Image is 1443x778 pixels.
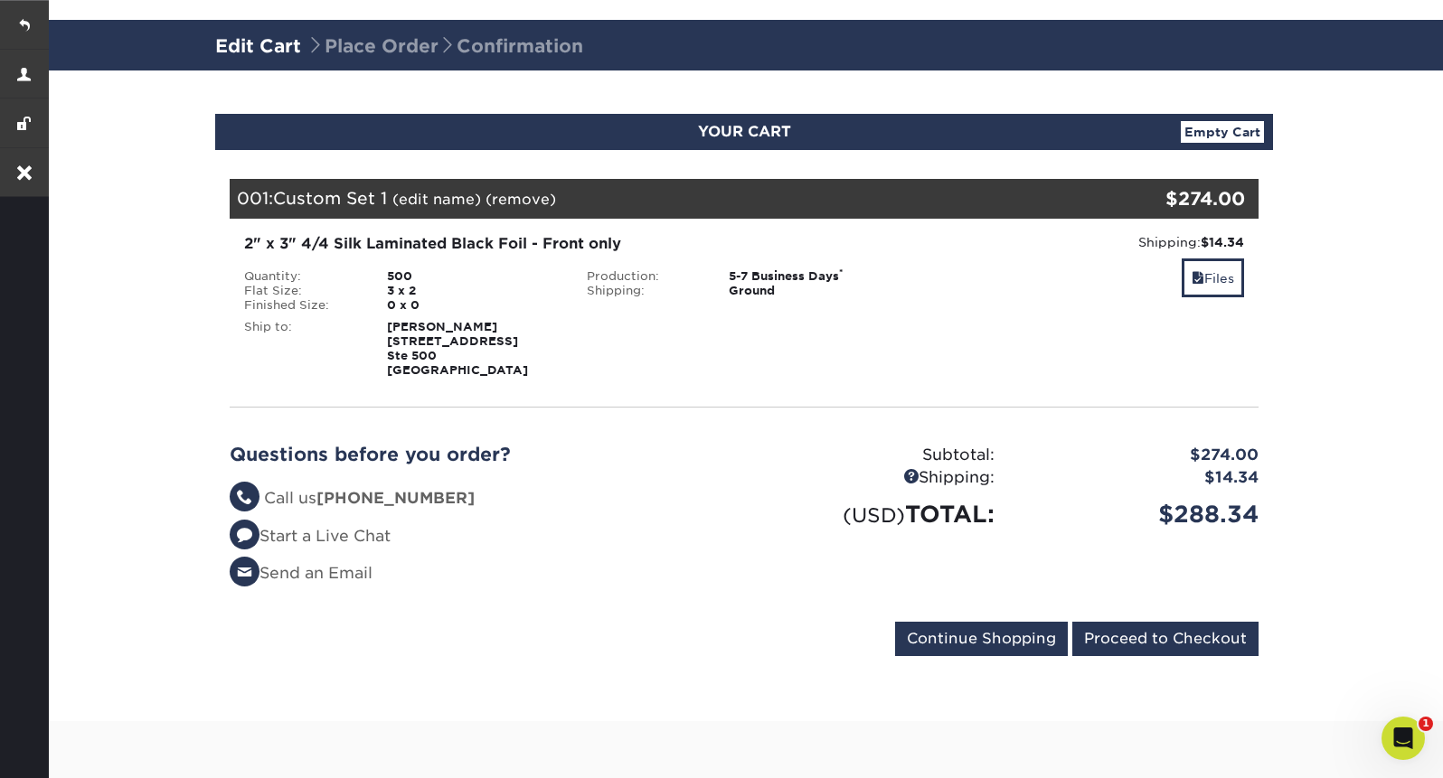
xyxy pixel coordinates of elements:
div: $288.34 [1008,497,1272,531]
strong: $14.34 [1201,235,1244,249]
a: Send an Email [230,564,373,582]
span: Custom Set 1 [273,188,387,208]
a: (edit name) [392,191,481,208]
div: Ground [715,284,915,298]
div: $14.34 [1008,466,1272,490]
div: Quantity: [231,269,373,284]
div: 3 x 2 [373,284,573,298]
div: $274.00 [1087,185,1245,212]
div: 0 x 0 [373,298,573,313]
div: 500 [373,269,573,284]
div: Shipping: [744,466,1008,490]
span: Place Order Confirmation [307,35,583,57]
iframe: Intercom live chat [1382,717,1425,760]
small: (USD) [843,503,905,527]
div: 2" x 3" 4/4 Silk Laminated Black Foil - Front only [244,233,901,255]
div: Shipping: [929,233,1244,251]
input: Continue Shopping [895,622,1068,656]
input: Proceed to Checkout [1072,622,1259,656]
strong: [PHONE_NUMBER] [316,489,475,507]
div: TOTAL: [744,497,1008,531]
span: YOUR CART [698,123,791,140]
div: $274.00 [1008,444,1272,467]
li: Call us [230,487,731,511]
a: Start a Live Chat [230,527,391,545]
a: (remove) [486,191,556,208]
div: Production: [573,269,716,284]
div: Subtotal: [744,444,1008,467]
div: Flat Size: [231,284,373,298]
span: files [1192,271,1204,286]
h2: Questions before you order? [230,444,731,465]
a: Empty Cart [1181,121,1264,143]
a: Files [1182,258,1244,297]
iframe: Google Customer Reviews [5,723,154,772]
strong: [PERSON_NAME] [STREET_ADDRESS] Ste 500 [GEOGRAPHIC_DATA] [387,320,528,377]
span: 1 [1419,717,1433,731]
div: Ship to: [231,320,373,378]
div: Finished Size: [231,298,373,313]
div: Shipping: [573,284,716,298]
div: 5-7 Business Days [715,269,915,284]
a: Edit Cart [215,35,301,57]
div: 001: [230,179,1087,219]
